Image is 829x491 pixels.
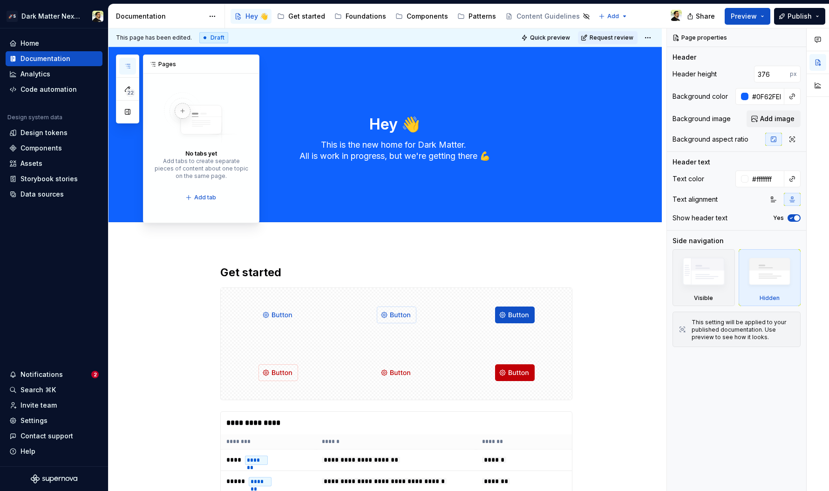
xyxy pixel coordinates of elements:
div: Analytics [20,69,50,79]
div: Text alignment [673,195,718,204]
a: Storybook stories [6,171,102,186]
span: 22 [126,89,135,96]
div: Components [407,12,448,21]
a: Home [6,36,102,51]
a: Patterns [454,9,500,24]
button: Request review [578,31,638,44]
div: Dark Matter Next Gen [21,12,81,21]
a: Foundations [331,9,390,24]
span: Preview [731,12,757,21]
div: Visible [694,294,713,302]
div: Data sources [20,190,64,199]
input: Auto [748,88,784,105]
a: Code automation [6,82,102,97]
button: Add [596,10,631,23]
div: 🚀S [7,11,18,22]
div: Storybook stories [20,174,78,184]
button: Add tab [183,191,220,204]
button: Add image [747,110,801,127]
div: Search ⌘K [20,385,56,395]
div: Patterns [469,12,496,21]
h2: Get started [220,265,572,280]
div: Hidden [739,249,801,306]
a: Analytics [6,67,102,82]
div: Side navigation [673,236,724,245]
span: Share [696,12,715,21]
div: Background image [673,114,731,123]
div: Foundations [346,12,386,21]
button: Publish [774,8,825,25]
div: Pages [143,55,259,74]
a: Data sources [6,187,102,202]
a: Hey 👋 [231,9,272,24]
a: Invite team [6,398,102,413]
div: Assets [20,159,42,168]
div: Invite team [20,401,57,410]
span: Add [607,13,619,20]
div: Design system data [7,114,62,121]
div: Show header text [673,213,727,223]
div: Code automation [20,85,77,94]
div: Get started [288,12,325,21]
button: Contact support [6,429,102,443]
div: Hey 👋 [245,12,268,21]
input: Auto [754,66,790,82]
label: Yes [773,214,784,222]
div: Documentation [116,12,204,21]
svg: Supernova Logo [31,474,77,484]
span: Add tab [194,194,216,201]
div: Help [20,447,35,456]
button: Notifications2 [6,367,102,382]
div: Draft [199,32,228,43]
a: Design tokens [6,125,102,140]
img: Honza Toman [92,11,103,22]
span: Add image [760,114,795,123]
a: Assets [6,156,102,171]
a: Settings [6,413,102,428]
div: Content Guidelines [516,12,580,21]
span: Request review [590,34,633,41]
button: Share [682,8,721,25]
div: No tabs yet [185,150,217,157]
div: Hidden [760,294,780,302]
div: Page tree [231,7,594,26]
span: This page has been edited. [116,34,192,41]
div: This setting will be applied to your published documentation. Use preview to see how it looks. [692,319,795,341]
div: Header [673,53,696,62]
div: Contact support [20,431,73,441]
span: Publish [788,12,812,21]
div: Header text [673,157,710,167]
a: Components [392,9,452,24]
div: Notifications [20,370,63,379]
textarea: This is the new home for Dark Matter. All is work in progress, but we're getting there 💪 [218,137,571,164]
button: Search ⌘K [6,382,102,397]
div: Home [20,39,39,48]
textarea: Hey 👋 [218,113,571,136]
a: Components [6,141,102,156]
p: px [790,70,797,78]
a: Content Guidelines [502,9,594,24]
div: Components [20,143,62,153]
div: Visible [673,249,735,306]
div: Background aspect ratio [673,135,748,144]
button: Quick preview [518,31,574,44]
div: Documentation [20,54,70,63]
input: Auto [748,170,784,187]
span: Quick preview [530,34,570,41]
a: Documentation [6,51,102,66]
button: Preview [725,8,770,25]
a: Get started [273,9,329,24]
button: 🚀SDark Matter Next GenHonza Toman [2,6,106,26]
div: Header height [673,69,717,79]
img: Honza Toman [671,10,682,21]
button: Help [6,444,102,459]
div: Add tabs to create separate pieces of content about one topic on the same page. [153,157,250,180]
div: Design tokens [20,128,68,137]
span: 2 [91,371,99,378]
div: Text color [673,174,704,184]
div: Background color [673,92,728,101]
div: Settings [20,416,48,425]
